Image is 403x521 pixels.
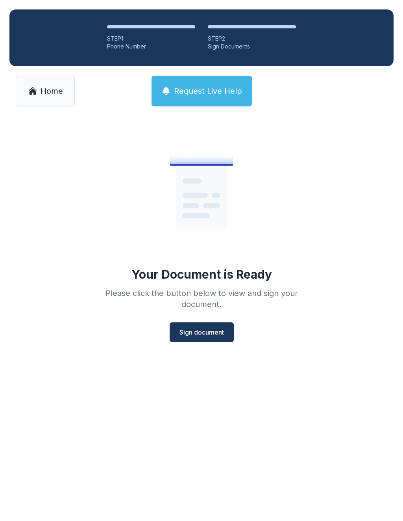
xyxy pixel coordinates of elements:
[88,288,315,310] div: Please click the button below to view and sign your document.
[174,86,242,97] span: Request Live Help
[107,35,195,43] div: STEP 1
[41,86,63,97] span: Home
[179,327,224,337] span: Sign document
[208,35,296,43] div: STEP 2
[208,43,296,50] div: Sign Documents
[131,267,272,281] div: Your Document is Ready
[107,43,195,50] div: Phone Number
